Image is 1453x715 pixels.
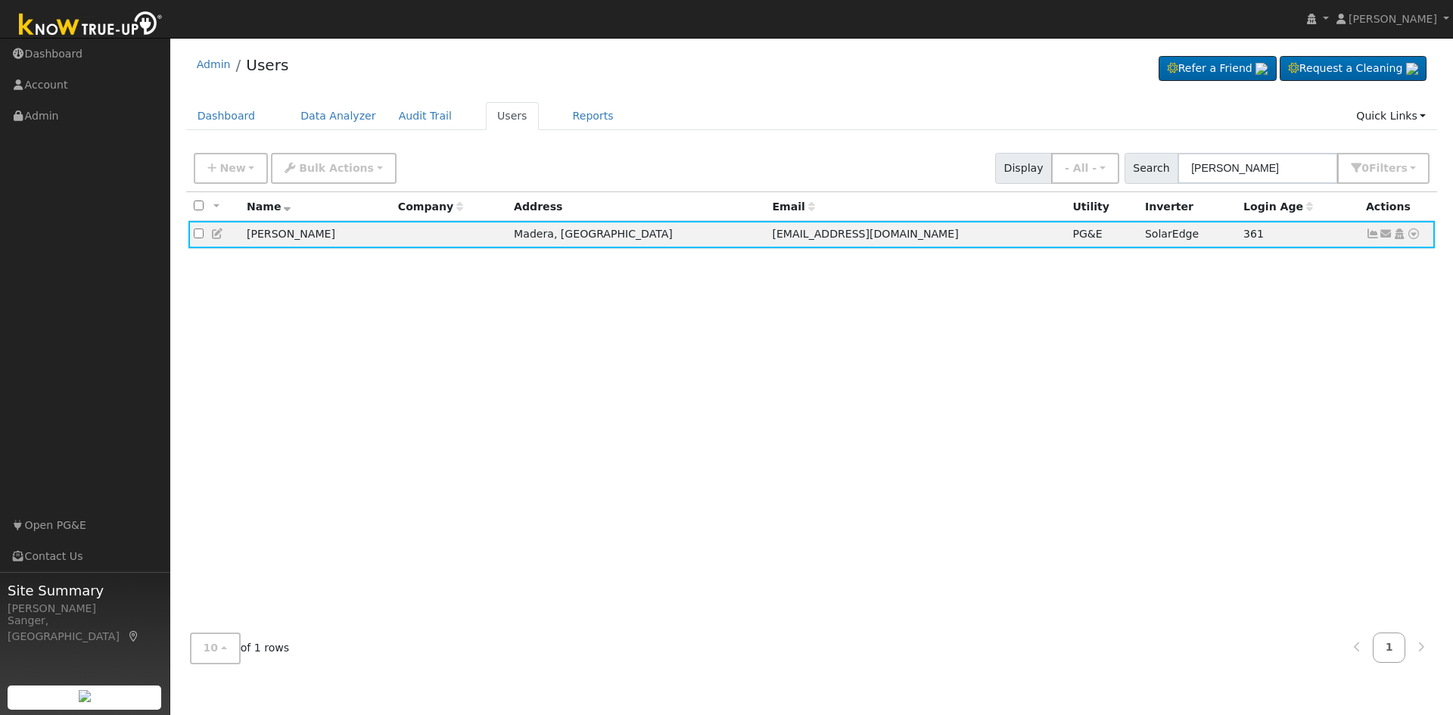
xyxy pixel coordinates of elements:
[486,102,539,130] a: Users
[246,56,288,74] a: Users
[772,228,958,240] span: [EMAIL_ADDRESS][DOMAIN_NAME]
[1407,226,1420,242] a: Other actions
[1145,228,1199,240] span: SolarEdge
[241,221,393,249] td: [PERSON_NAME]
[127,630,141,642] a: Map
[995,153,1052,184] span: Display
[1159,56,1277,82] a: Refer a Friend
[1345,102,1437,130] a: Quick Links
[299,162,374,174] span: Bulk Actions
[190,633,290,664] span: of 1 rows
[1337,153,1430,184] button: 0Filters
[1255,63,1268,75] img: retrieve
[8,613,162,645] div: Sanger, [GEOGRAPHIC_DATA]
[1369,162,1408,174] span: Filter
[1366,199,1430,215] div: Actions
[1051,153,1119,184] button: - All -
[1366,228,1380,240] a: Show Graph
[514,199,761,215] div: Address
[211,228,225,240] a: Edit User
[190,633,241,664] button: 10
[398,201,463,213] span: Company name
[1072,199,1134,215] div: Utility
[271,153,396,184] button: Bulk Actions
[772,201,814,213] span: Email
[8,601,162,617] div: [PERSON_NAME]
[1406,63,1418,75] img: retrieve
[1145,199,1233,215] div: Inverter
[194,153,269,184] button: New
[1401,162,1407,174] span: s
[289,102,387,130] a: Data Analyzer
[79,690,91,702] img: retrieve
[1072,228,1102,240] span: PG&E
[387,102,463,130] a: Audit Trail
[1349,13,1437,25] span: [PERSON_NAME]
[509,221,767,249] td: Madera, [GEOGRAPHIC_DATA]
[186,102,267,130] a: Dashboard
[1243,228,1264,240] span: 09/09/2024 2:42:13 PM
[1243,201,1313,213] span: Days since last login
[1178,153,1338,184] input: Search
[1392,228,1406,240] a: Login As
[247,201,291,213] span: Name
[11,8,170,42] img: Know True-Up
[1125,153,1178,184] span: Search
[1373,633,1406,662] a: 1
[1280,56,1427,82] a: Request a Cleaning
[197,58,231,70] a: Admin
[562,102,625,130] a: Reports
[219,162,245,174] span: New
[8,580,162,601] span: Site Summary
[1380,226,1393,242] a: esp.legalnurse@att.net
[204,642,219,654] span: 10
